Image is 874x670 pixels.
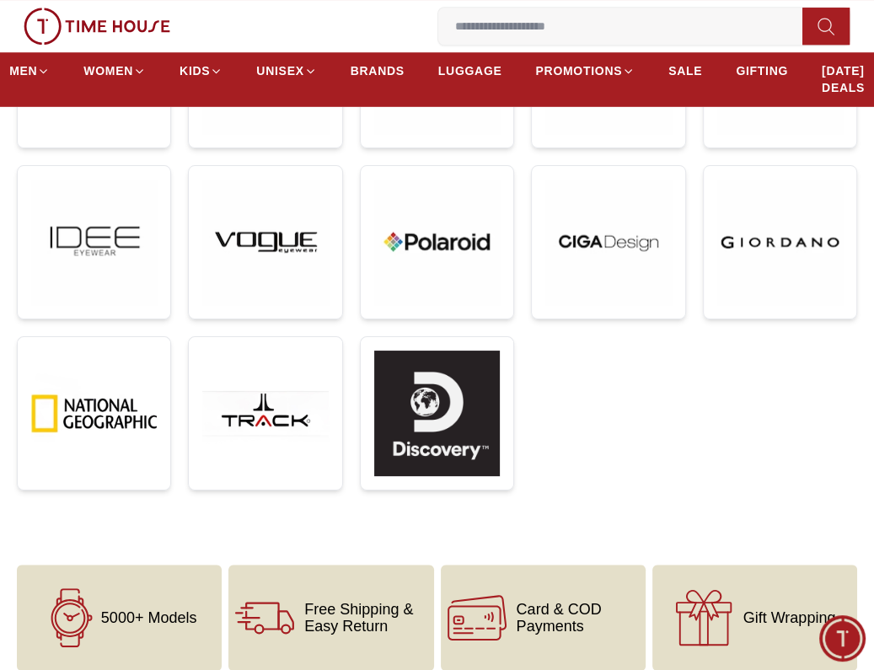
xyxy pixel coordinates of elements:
[31,180,157,305] img: ...
[743,609,836,626] span: Gift Wrapping
[24,8,170,45] img: ...
[180,62,210,79] span: KIDS
[202,351,328,476] img: ...
[83,56,146,86] a: WOMEN
[351,56,405,86] a: BRANDS
[256,62,303,79] span: UNISEX
[304,601,426,635] span: Free Shipping & Easy Return
[668,62,702,79] span: SALE
[351,62,405,79] span: BRANDS
[101,609,197,626] span: 5000+ Models
[517,601,639,635] span: Card & COD Payments
[438,56,502,86] a: LUGGAGE
[83,62,133,79] span: WOMEN
[202,180,328,305] img: ...
[535,56,635,86] a: PROMOTIONS
[256,56,316,86] a: UNISEX
[736,62,788,79] span: GIFTING
[9,56,50,86] a: MEN
[819,615,866,662] div: Chat Widget
[736,56,788,86] a: GIFTING
[668,56,702,86] a: SALE
[180,56,223,86] a: KIDS
[374,351,500,476] img: ...
[545,180,671,305] img: ...
[374,180,500,305] img: ...
[9,62,37,79] span: MEN
[31,351,157,476] img: ...
[438,62,502,79] span: LUGGAGE
[535,62,622,79] span: PROMOTIONS
[822,56,865,103] a: [DATE] DEALS
[717,180,843,305] img: ...
[822,62,865,96] span: [DATE] DEALS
